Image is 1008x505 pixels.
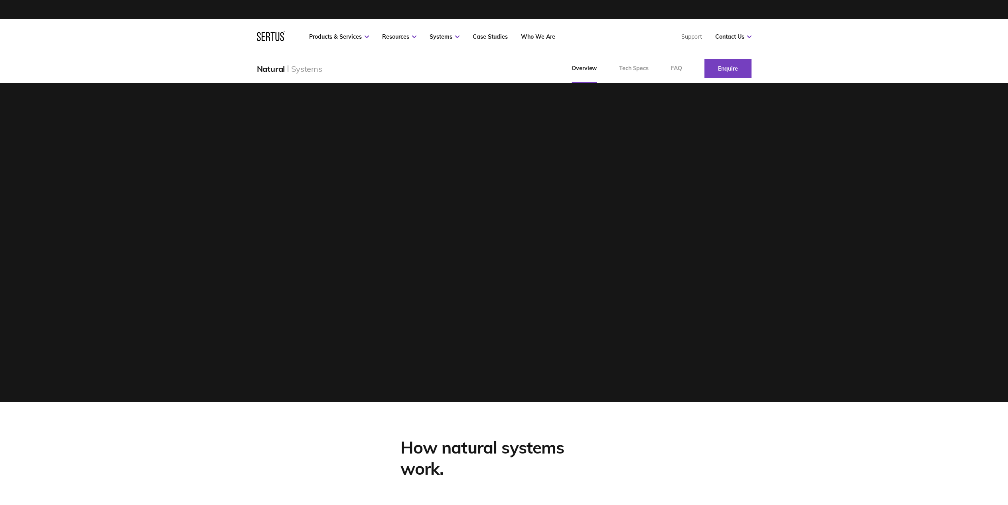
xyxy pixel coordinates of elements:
[715,33,752,40] a: Contact Us
[473,33,508,40] a: Case Studies
[608,54,660,83] a: Tech Specs
[681,33,702,40] a: Support
[400,437,608,479] div: How natural systems work.
[382,33,416,40] a: Resources
[291,64,322,74] div: Systems
[430,33,460,40] a: Systems
[660,54,693,83] a: FAQ
[309,33,369,40] a: Products & Services
[521,33,555,40] a: Who We Are
[257,64,285,74] div: Natural
[704,59,752,78] a: Enquire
